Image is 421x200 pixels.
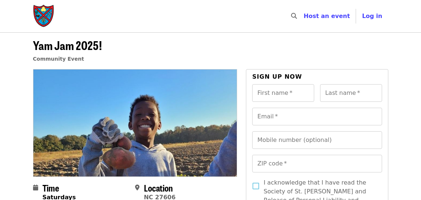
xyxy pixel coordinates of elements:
[144,181,173,194] span: Location
[43,181,59,194] span: Time
[33,4,55,28] img: Society of St. Andrew - Home
[252,84,314,102] input: First name
[252,155,382,172] input: ZIP code
[252,108,382,125] input: Email
[33,184,38,191] i: calendar icon
[252,73,302,80] span: Sign up now
[362,12,382,19] span: Log in
[252,131,382,149] input: Mobile number (optional)
[301,7,307,25] input: Search
[304,12,350,19] a: Host an event
[135,184,139,191] i: map-marker-alt icon
[291,12,297,19] i: search icon
[356,9,388,24] button: Log in
[33,56,84,62] a: Community Event
[320,84,382,102] input: Last name
[33,69,237,176] img: Yam Jam 2025! organized by Society of St. Andrew
[33,36,102,54] span: Yam Jam 2025!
